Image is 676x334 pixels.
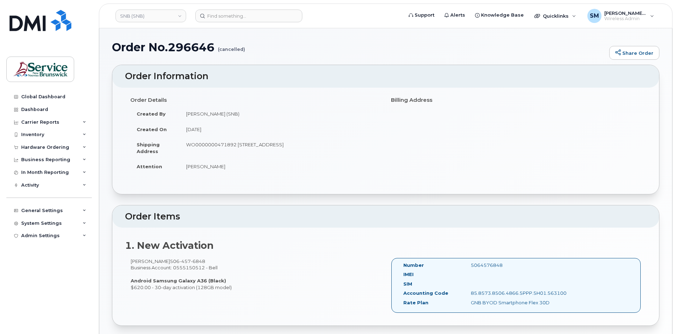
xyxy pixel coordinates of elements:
label: SIM [403,281,412,287]
div: GNB BYOD Smartphone Flex 30D [466,299,560,306]
span: 457 [179,258,191,264]
td: [PERSON_NAME] (SNB) [180,106,380,122]
div: 5064576848 [466,262,560,269]
td: WO0000000471892 [STREET_ADDRESS] [180,137,380,159]
span: 6848 [191,258,205,264]
h4: Order Details [130,97,380,103]
h2: Order Items [125,212,646,222]
small: (cancelled) [218,41,245,52]
div: [PERSON_NAME] Business Account: 0555150512 - Bell $620.00 - 30-day activation (128GB model) [125,258,386,291]
strong: Attention [137,164,162,169]
strong: 1. New Activation [125,240,214,251]
label: Rate Plan [403,299,428,306]
h4: Billing Address [391,97,641,103]
strong: Android Samsung Galaxy A36 (Black) [131,278,226,283]
td: [DATE] [180,122,380,137]
label: Accounting Code [403,290,448,297]
label: Number [403,262,424,269]
strong: Created By [137,111,166,117]
div: 85.8573.8506.4866.5PPP.5H01.563100 [466,290,560,297]
strong: Shipping Address [137,142,160,154]
label: IMEI [403,271,414,278]
strong: Created On [137,127,167,132]
h1: Order No.296646 [112,41,606,53]
td: [PERSON_NAME] [180,159,380,174]
span: 506 [170,258,205,264]
h2: Order Information [125,71,646,81]
a: Share Order [609,46,659,60]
